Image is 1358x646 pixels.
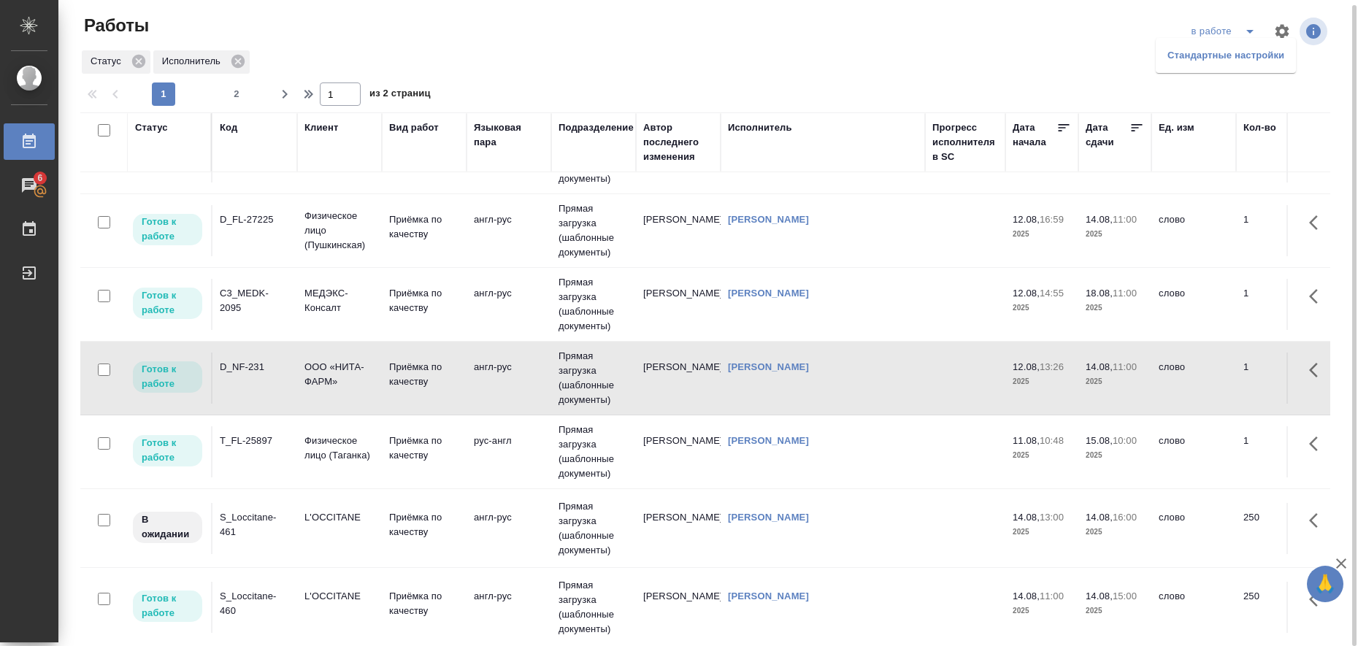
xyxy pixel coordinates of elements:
span: 🙏 [1313,569,1338,599]
td: [PERSON_NAME] [636,582,721,633]
td: Прямая загрузка (шаблонные документы) [551,194,636,267]
div: Ед. изм [1159,120,1194,135]
span: Настроить таблицу [1265,14,1300,49]
p: 11:00 [1113,214,1137,225]
div: Исполнитель может приступить к работе [131,434,204,468]
td: 250 [1236,582,1309,633]
p: Готов к работе [142,288,193,318]
td: слово [1151,503,1236,554]
td: англ-рус [467,205,551,256]
td: Прямая загрузка (шаблонные документы) [551,268,636,341]
td: слово [1151,582,1236,633]
td: англ-рус [467,582,551,633]
div: Прогресс исполнителя в SC [932,120,998,164]
p: 2025 [1013,525,1071,539]
p: Приёмка по качеству [389,286,459,315]
p: L'OCCITANE [304,510,375,525]
td: [PERSON_NAME] [636,205,721,256]
p: 16:00 [1113,512,1137,523]
div: T_FL-25897 [220,434,290,448]
p: 2025 [1013,448,1071,463]
button: 2 [225,82,248,106]
div: Языковая пара [474,120,544,150]
p: 11:00 [1113,288,1137,299]
p: 15:00 [1113,591,1137,601]
p: 2025 [1086,374,1144,389]
td: [PERSON_NAME] [636,503,721,554]
p: Приёмка по качеству [389,360,459,389]
p: 2025 [1086,604,1144,618]
p: 10:00 [1113,435,1137,446]
div: D_NF-231 [220,360,290,374]
div: Дата сдачи [1086,120,1129,150]
p: 10:48 [1040,435,1064,446]
p: 16:59 [1040,214,1064,225]
div: Код [220,120,237,135]
a: [PERSON_NAME] [728,361,809,372]
div: Статус [135,120,168,135]
p: Приёмка по качеству [389,589,459,618]
p: 2025 [1086,301,1144,315]
td: Прямая загрузка (шаблонные документы) [551,492,636,565]
span: Посмотреть информацию [1300,18,1330,45]
p: 14.08, [1086,591,1113,601]
a: [PERSON_NAME] [728,214,809,225]
p: В ожидании [142,512,193,542]
p: 12.08, [1013,361,1040,372]
div: Дата начала [1013,120,1056,150]
div: Исполнитель может приступить к работе [131,212,204,247]
button: Здесь прячутся важные кнопки [1300,205,1335,240]
td: [PERSON_NAME] [636,279,721,330]
div: Вид работ [389,120,439,135]
td: слово [1151,426,1236,477]
button: Здесь прячутся важные кнопки [1300,503,1335,538]
div: Исполнитель [153,50,250,74]
div: C3_MEDK-2095 [220,286,290,315]
p: 2025 [1013,227,1071,242]
p: 14.08, [1086,512,1113,523]
p: Физическое лицо (Таганка) [304,434,375,463]
div: Исполнитель может приступить к работе [131,589,204,623]
p: Физическое лицо (Пушкинская) [304,209,375,253]
p: 11.08, [1013,435,1040,446]
a: [PERSON_NAME] [728,435,809,446]
td: [PERSON_NAME] [636,426,721,477]
span: 6 [28,171,51,185]
td: 1 [1236,279,1309,330]
button: Здесь прячутся важные кнопки [1300,426,1335,461]
td: 1 [1236,353,1309,404]
td: 250 [1236,503,1309,554]
a: [PERSON_NAME] [728,512,809,523]
td: слово [1151,205,1236,256]
p: Исполнитель [162,54,226,69]
p: Статус [91,54,126,69]
p: 12.08, [1013,214,1040,225]
p: МЕДЭКС-Консалт [304,286,375,315]
p: 2025 [1086,525,1144,539]
td: слово [1151,353,1236,404]
button: Здесь прячутся важные кнопки [1300,582,1335,617]
div: Статус [82,50,150,74]
button: Здесь прячутся важные кнопки [1300,279,1335,314]
div: S_Loccitane-461 [220,510,290,539]
p: Приёмка по качеству [389,212,459,242]
div: Клиент [304,120,338,135]
p: 14:55 [1040,288,1064,299]
p: 11:00 [1040,591,1064,601]
a: [PERSON_NAME] [728,591,809,601]
div: Исполнитель может приступить к работе [131,360,204,394]
td: [PERSON_NAME] [636,353,721,404]
div: Автор последнего изменения [643,120,713,164]
p: 13:26 [1040,361,1064,372]
div: Исполнитель [728,120,792,135]
p: 14.08, [1013,512,1040,523]
div: Подразделение [559,120,634,135]
span: Работы [80,14,149,37]
div: split button [1188,20,1265,43]
p: 14.08, [1013,591,1040,601]
p: 11:00 [1113,361,1137,372]
p: 2025 [1086,448,1144,463]
p: 2025 [1013,374,1071,389]
p: Готов к работе [142,362,193,391]
div: S_Loccitane-460 [220,589,290,618]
